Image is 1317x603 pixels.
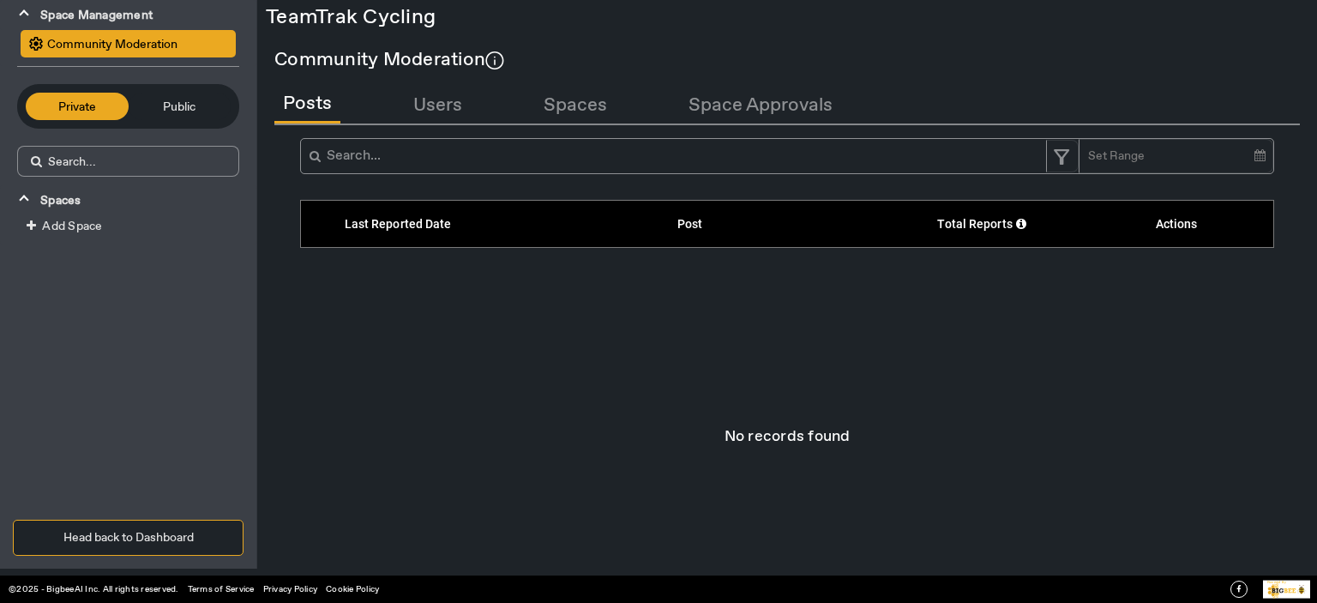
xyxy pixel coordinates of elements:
[274,87,340,124] button: Posts
[405,87,471,124] button: Users
[301,147,1046,166] input: Search...
[1267,580,1270,584] tspan: P
[274,51,1300,69] div: Community Moderation
[1086,147,1250,166] input: Set Range
[485,51,504,69] img: Information.svg
[43,34,177,53] div: Community Moderation
[1079,200,1274,248] th: Actions
[326,583,379,595] a: Cookie Policy
[9,583,179,595] a: ©2025 - BigbeeAI Inc. All rights reserved.
[680,87,841,124] button: Space Approvals
[22,151,210,172] input: Search...
[1269,580,1276,584] tspan: owe
[42,219,102,234] span: Add Space
[26,93,129,120] button: Private
[885,200,1079,248] th: Total Reports
[129,93,232,120] button: Public
[300,200,495,248] th: Last Reported Date
[40,192,81,209] span: Spaces
[725,428,851,445] span: No records found
[188,583,255,595] a: Terms of Service
[535,87,616,124] button: Spaces
[1054,149,1071,165] img: Filter
[1277,580,1286,584] tspan: ed By
[495,200,884,248] th: Post
[1276,580,1278,584] tspan: r
[21,30,236,57] button: Community Moderation
[13,520,244,556] button: Head back to Dashboard
[40,7,153,24] span: Space Management
[137,97,223,116] span: Public
[34,97,120,116] span: Private
[263,583,318,595] a: Privacy Policy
